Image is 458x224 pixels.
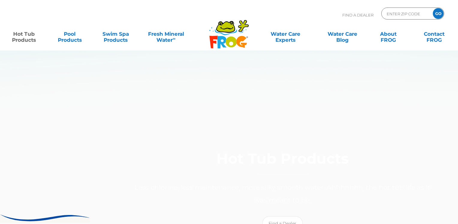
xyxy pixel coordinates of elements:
a: PoolProducts [52,28,88,40]
a: Water CareExperts [256,28,314,40]
a: AboutFROG [370,28,406,40]
a: Fresh MineralWater∞ [144,28,188,40]
a: Water CareBlog [325,28,360,40]
h1: Hot Tub Products [130,151,436,175]
a: Swim SpaProducts [98,28,133,40]
a: Hot TubProducts [6,28,42,40]
img: Frog Products Logo [206,12,252,49]
a: ContactFROG [416,28,452,40]
sup: ∞ [173,36,175,41]
p: Less chlorine, less maintenance, more silky smooth water. Ahhhhhhh, the hot tub life as it was me... [130,181,436,207]
p: Find A Dealer [342,8,373,23]
input: GO [433,8,444,19]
